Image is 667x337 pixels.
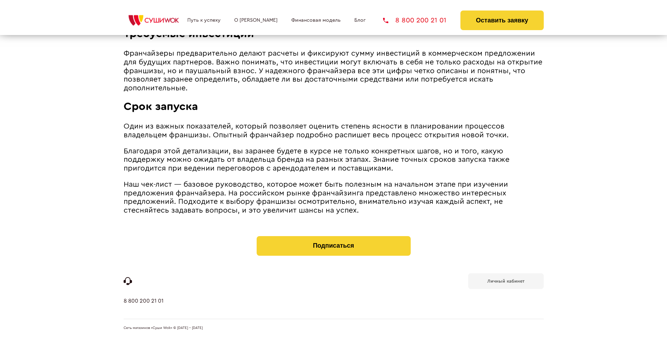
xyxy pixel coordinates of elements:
[468,273,544,289] a: Личный кабинет
[124,101,198,112] span: Срок запуска
[257,236,411,256] button: Подписаться
[383,17,446,24] a: 8 800 200 21 01
[395,17,446,24] span: 8 800 200 21 01
[291,18,341,23] a: Финансовая модель
[124,326,203,330] span: Сеть магазинов «Суши Wok» © [DATE] - [DATE]
[234,18,278,23] a: О [PERSON_NAME]
[124,123,509,139] span: Один из важных показателей, который позволяет оценить степень ясности в планировании процессов вл...
[354,18,366,23] a: Блог
[487,279,524,283] b: Личный кабинет
[124,147,509,172] span: Благодаря этой детализации, вы заранее будете в курсе не только конкретных шагов, но и того, каку...
[124,298,164,319] a: 8 800 200 21 01
[124,28,254,39] span: Требуемые инвестиции
[187,18,221,23] a: Путь к успеху
[460,11,543,30] button: Оставить заявку
[124,181,508,214] span: Наш чек-лист ― базовое руководство, которое может быть полезным на начальном этапе при изучении п...
[124,50,542,91] span: Франчайзеры предварительно делают расчеты и фиксируют сумму инвестиций в коммерческом предложении...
